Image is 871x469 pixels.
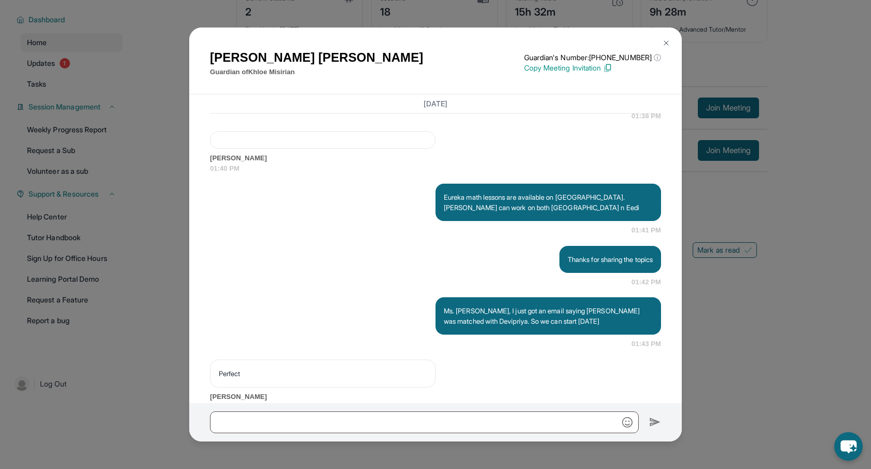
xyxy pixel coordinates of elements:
p: Guardian of Khloe Misirian [210,67,423,77]
img: Emoji [622,417,633,427]
span: [PERSON_NAME] [210,392,661,402]
span: 01:41 PM [631,225,661,236]
p: Ms. [PERSON_NAME], I just got an email saying [PERSON_NAME] was matched with Devipriya. So we can... [444,306,653,326]
span: 01:40 PM [210,163,661,174]
span: 01:43 PM [631,339,661,349]
p: Perfect [219,368,427,379]
span: [PERSON_NAME] [210,153,661,163]
span: ⓘ [654,52,661,63]
p: Eureka math lessons are available on [GEOGRAPHIC_DATA]. [PERSON_NAME] can work on both [GEOGRAPHI... [444,192,653,213]
img: Send icon [649,416,661,429]
span: 01:44 PM [210,402,661,412]
span: 01:38 PM [631,111,661,121]
img: Close Icon [662,39,670,47]
h3: [DATE] [210,99,661,109]
p: Copy Meeting Invitation [524,63,661,73]
h1: [PERSON_NAME] [PERSON_NAME] [210,48,423,67]
button: chat-button [834,432,863,461]
img: Copy Icon [603,63,612,73]
p: Guardian's Number: [PHONE_NUMBER] [524,52,661,63]
span: 01:42 PM [631,277,661,287]
p: Thanks for sharing the topics [568,254,653,265]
